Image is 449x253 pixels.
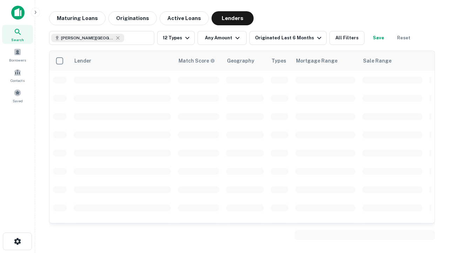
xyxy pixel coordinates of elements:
img: capitalize-icon.png [11,6,25,20]
div: Mortgage Range [296,57,337,65]
div: Capitalize uses an advanced AI algorithm to match your search with the best lender. The match sco... [179,57,215,65]
a: Contacts [2,66,33,85]
button: Save your search to get updates of matches that match your search criteria. [367,31,390,45]
span: Borrowers [9,57,26,63]
th: Sale Range [359,51,426,71]
button: Maturing Loans [49,11,106,25]
a: Search [2,25,33,44]
div: Lender [74,57,91,65]
span: Contacts [11,78,25,83]
span: Search [11,37,24,43]
div: Sale Range [363,57,391,65]
button: Active Loans [160,11,209,25]
th: Capitalize uses an advanced AI algorithm to match your search with the best lender. The match sco... [174,51,223,71]
th: Geography [223,51,267,71]
button: Lenders [212,11,254,25]
iframe: Chat Widget [414,197,449,231]
button: Originated Last 6 Months [249,31,327,45]
th: Mortgage Range [292,51,359,71]
button: Reset [393,31,415,45]
button: 12 Types [157,31,195,45]
div: Geography [227,57,254,65]
span: [PERSON_NAME][GEOGRAPHIC_DATA], [GEOGRAPHIC_DATA] [61,35,114,41]
th: Lender [70,51,174,71]
button: Any Amount [197,31,247,45]
span: Saved [13,98,23,104]
button: Originations [108,11,157,25]
div: Originated Last 6 Months [255,34,323,42]
a: Saved [2,86,33,105]
th: Types [267,51,292,71]
h6: Match Score [179,57,214,65]
div: Types [272,57,286,65]
a: Borrowers [2,45,33,64]
button: All Filters [329,31,364,45]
